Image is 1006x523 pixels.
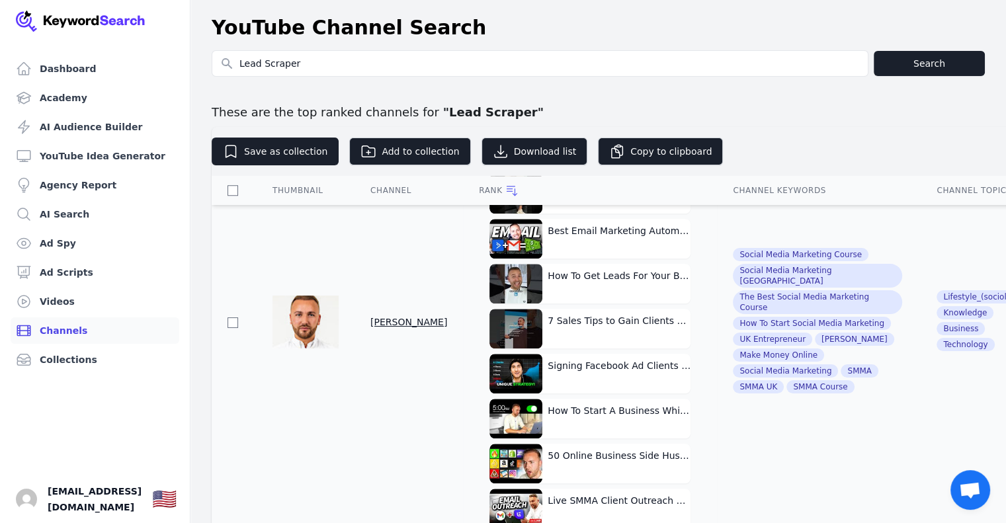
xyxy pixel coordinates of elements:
div: Channel Keywords [733,185,905,196]
span: UK Entrepreneur [733,333,812,346]
span: [EMAIL_ADDRESS][DOMAIN_NAME] [48,483,142,515]
span: Business [937,322,985,335]
img: AKedOLT98-Ld72JyYf29TBncXofllVxNajED9XvdNtHazQ=s88-c-k-c0x00ffffff-no-rj [272,296,339,348]
span: Social Media Marketing Course [733,248,868,261]
span: Knowledge [937,306,993,319]
a: Ad Scripts [11,259,179,286]
a: Open chat [950,470,990,510]
th: Toggle SortBy [355,176,463,206]
th: Toggle SortBy [463,176,717,206]
h1: YouTube Channel Search [212,16,486,40]
div: These are the top ranked channels for [212,103,544,122]
input: Toggle Row Selected [228,317,238,328]
img: Reganam Limited [16,489,37,510]
button: Download list [482,138,588,165]
div: 🇺🇸 [152,487,177,511]
span: SMMA Course [786,380,854,393]
span: How To Start Social Media Marketing [733,317,891,330]
a: AI Audience Builder [11,114,179,140]
span: [PERSON_NAME] [815,333,894,346]
div: Channel [370,185,447,196]
div: Thumbnail [272,185,339,196]
a: Dashboard [11,56,179,82]
a: Videos [11,288,179,315]
button: Save as collection [212,138,339,165]
span: [PERSON_NAME] [370,317,447,327]
a: Ad Spy [11,230,179,257]
th: Toggle SortBy [717,176,921,206]
a: Collections [11,346,179,373]
button: Copy to clipboard [598,138,723,165]
span: SMMA UK [733,380,784,393]
input: Toggle All Rows Selected [228,185,238,196]
button: 🇺🇸 [152,486,177,512]
span: Make Money Online [733,348,824,362]
button: Search [874,51,985,76]
span: The Best Social Media Marketing Course [733,290,902,314]
input: Search [212,51,868,76]
th: Toggle SortBy [257,176,355,206]
a: Channels [11,317,179,344]
a: YouTube Idea Generator [11,143,179,169]
div: Rank [479,184,701,197]
span: SMMA [841,364,878,378]
button: Open user button [16,489,37,510]
img: Your Company [16,11,146,32]
span: Social Media Marketing [GEOGRAPHIC_DATA] [733,264,902,288]
button: Add to collection [349,138,470,165]
span: Social Media Marketing [733,364,838,378]
span: " Lead Scraper " [443,105,544,119]
a: Agency Report [11,172,179,198]
a: AI Search [11,201,179,227]
a: Academy [11,85,179,111]
span: Technology [937,338,994,351]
